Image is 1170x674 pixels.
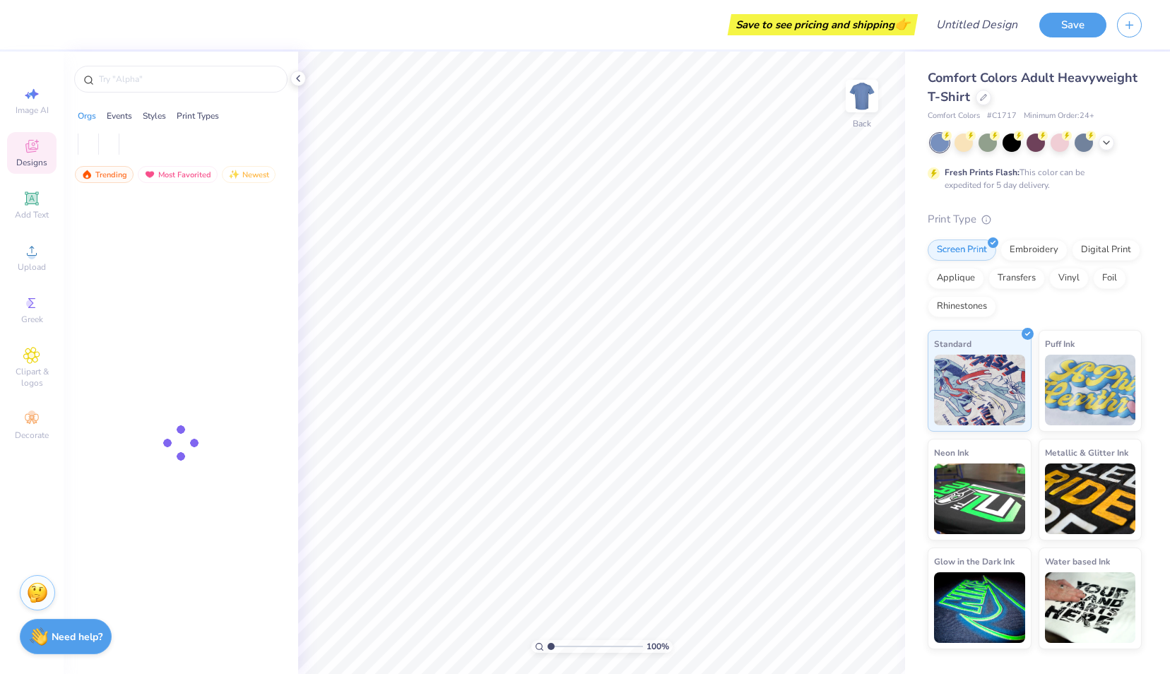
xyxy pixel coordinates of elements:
div: Vinyl [1049,268,1089,289]
img: Neon Ink [934,463,1025,534]
div: Newest [222,166,276,183]
span: Metallic & Glitter Ink [1045,445,1128,460]
span: Glow in the Dark Ink [934,554,1015,569]
span: 100 % [646,640,669,653]
input: Try "Alpha" [97,72,278,86]
div: Applique [928,268,984,289]
span: Greek [21,314,43,325]
button: Save [1039,13,1106,37]
img: Water based Ink [1045,572,1136,643]
span: Neon Ink [934,445,969,460]
div: Embroidery [1000,240,1068,261]
img: trending.gif [81,170,93,179]
span: Comfort Colors [928,110,980,122]
span: Add Text [15,209,49,220]
span: Decorate [15,430,49,441]
img: Back [848,82,876,110]
span: 👉 [894,16,910,32]
img: most_fav.gif [144,170,155,179]
span: Water based Ink [1045,554,1110,569]
div: Save to see pricing and shipping [731,14,914,35]
div: Styles [143,110,166,122]
div: Back [853,117,871,130]
span: # C1717 [987,110,1017,122]
span: Standard [934,336,971,351]
div: Events [107,110,132,122]
strong: Fresh Prints Flash: [945,167,1020,178]
span: Minimum Order: 24 + [1024,110,1094,122]
span: Designs [16,157,47,168]
span: Image AI [16,105,49,116]
input: Untitled Design [925,11,1029,39]
img: Glow in the Dark Ink [934,572,1025,643]
div: Print Types [177,110,219,122]
span: Upload [18,261,46,273]
div: Trending [75,166,134,183]
div: Rhinestones [928,296,996,317]
img: Metallic & Glitter Ink [1045,463,1136,534]
div: This color can be expedited for 5 day delivery. [945,166,1118,191]
span: Puff Ink [1045,336,1075,351]
div: Most Favorited [138,166,218,183]
div: Foil [1093,268,1126,289]
img: Puff Ink [1045,355,1136,425]
span: Clipart & logos [7,366,57,389]
span: Comfort Colors Adult Heavyweight T-Shirt [928,69,1137,105]
div: Digital Print [1072,240,1140,261]
div: Transfers [988,268,1045,289]
img: Standard [934,355,1025,425]
strong: Need help? [52,630,102,644]
div: Screen Print [928,240,996,261]
div: Orgs [78,110,96,122]
img: Newest.gif [228,170,240,179]
div: Print Type [928,211,1142,227]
